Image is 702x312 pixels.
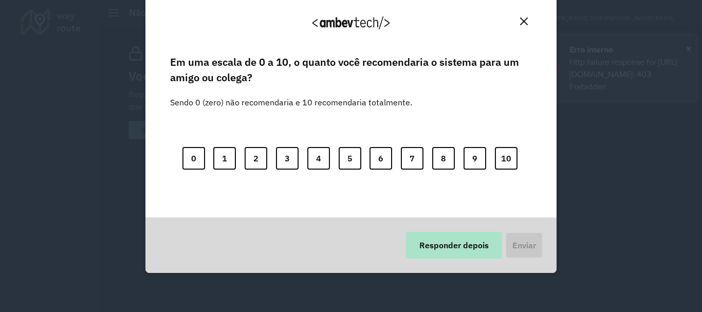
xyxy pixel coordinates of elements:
[432,147,455,170] button: 8
[182,147,205,170] button: 0
[170,84,412,108] label: Sendo 0 (zero) não recomendaria e 10 recomendaria totalmente.
[213,147,236,170] button: 1
[312,16,390,29] img: Logo Ambevtech
[464,147,486,170] button: 9
[170,54,532,86] label: Em uma escala de 0 a 10, o quanto você recomendaria o sistema para um amigo ou colega?
[406,232,502,259] button: Responder depois
[520,17,528,25] img: Close
[276,147,299,170] button: 3
[516,13,532,29] button: Close
[370,147,392,170] button: 6
[307,147,330,170] button: 4
[339,147,361,170] button: 5
[401,147,423,170] button: 7
[495,147,518,170] button: 10
[245,147,267,170] button: 2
